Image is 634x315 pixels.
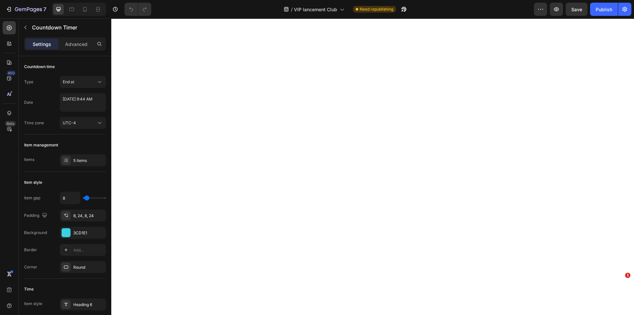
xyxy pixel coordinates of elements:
p: Settings [33,41,51,48]
div: Item style [24,179,42,185]
div: Time zone [24,120,44,126]
button: UTC-4 [60,117,106,129]
input: Auto [60,192,80,204]
div: Items [24,157,34,163]
iframe: Intercom live chat [612,283,627,298]
div: Border [24,247,37,253]
button: 7 [3,3,49,16]
iframe: Design area [111,19,634,315]
div: 450 [6,70,16,76]
div: Date [24,99,33,105]
p: 7 [43,5,46,13]
button: Publish [590,3,618,16]
div: Heading 6 [73,302,104,308]
div: Time [24,286,34,292]
p: Advanced [65,41,88,48]
div: 5 items [73,158,104,164]
div: Item management [24,142,58,148]
span: End at [63,79,74,84]
div: Padding [24,211,49,220]
button: Save [566,3,587,16]
span: 1 [625,273,630,278]
span: UTC-4 [63,120,76,125]
div: Add... [73,247,104,253]
div: Undo/Redo [124,3,151,16]
div: Publish [596,6,612,13]
span: VIP lancement Club [294,6,337,13]
div: Corner [24,264,37,270]
span: / [291,6,293,13]
div: Round [73,264,104,270]
div: Countdown time [24,64,55,70]
div: Type [24,79,33,85]
button: End at [60,76,106,88]
div: 8, 24, 8, 24 [73,213,104,219]
div: 3CD1E1 [73,230,104,236]
div: Item gap [24,195,40,201]
span: Save [571,7,582,12]
div: Item style [24,301,42,307]
div: Beta [5,121,16,126]
span: Need republishing [360,6,393,12]
div: Background [24,230,47,236]
p: Countdown Timer [32,23,103,31]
